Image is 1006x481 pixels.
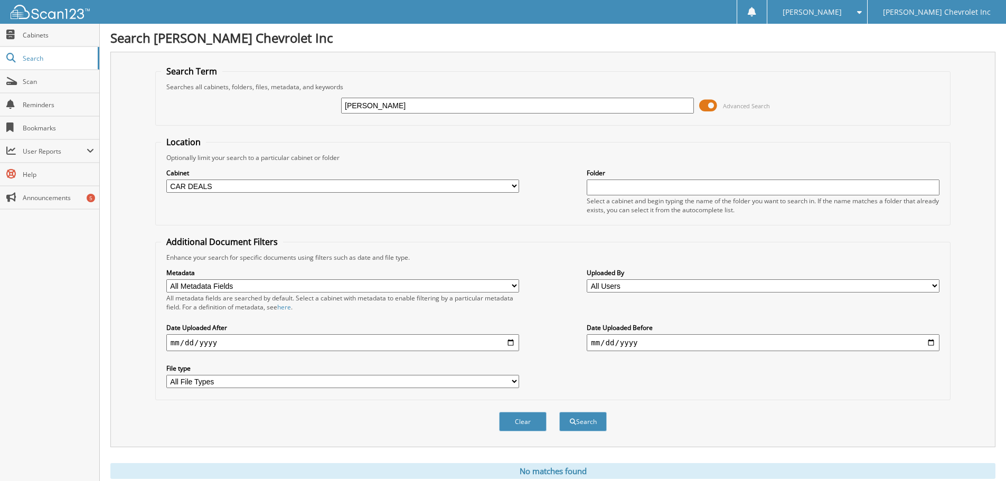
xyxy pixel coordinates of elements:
div: Searches all cabinets, folders, files, metadata, and keywords [161,82,945,91]
label: File type [166,364,519,373]
div: No matches found [110,463,995,479]
span: Scan [23,77,94,86]
div: 5 [87,194,95,202]
div: Enhance your search for specific documents using filters such as date and file type. [161,253,945,262]
span: [PERSON_NAME] Chevrolet Inc [883,9,991,15]
span: Help [23,170,94,179]
div: Select a cabinet and begin typing the name of the folder you want to search in. If the name match... [587,196,939,214]
legend: Additional Document Filters [161,236,283,248]
a: here [277,303,291,312]
h1: Search [PERSON_NAME] Chevrolet Inc [110,29,995,46]
legend: Search Term [161,65,222,77]
button: Search [559,412,607,431]
div: Optionally limit your search to a particular cabinet or folder [161,153,945,162]
span: Advanced Search [723,102,770,110]
span: Reminders [23,100,94,109]
span: User Reports [23,147,87,156]
input: end [587,334,939,351]
legend: Location [161,136,206,148]
span: [PERSON_NAME] [783,9,842,15]
input: start [166,334,519,351]
button: Clear [499,412,547,431]
label: Uploaded By [587,268,939,277]
label: Date Uploaded Before [587,323,939,332]
span: Announcements [23,193,94,202]
label: Cabinet [166,168,519,177]
span: Search [23,54,92,63]
img: scan123-logo-white.svg [11,5,90,19]
label: Date Uploaded After [166,323,519,332]
div: All metadata fields are searched by default. Select a cabinet with metadata to enable filtering b... [166,294,519,312]
span: Bookmarks [23,124,94,133]
label: Metadata [166,268,519,277]
span: Cabinets [23,31,94,40]
label: Folder [587,168,939,177]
